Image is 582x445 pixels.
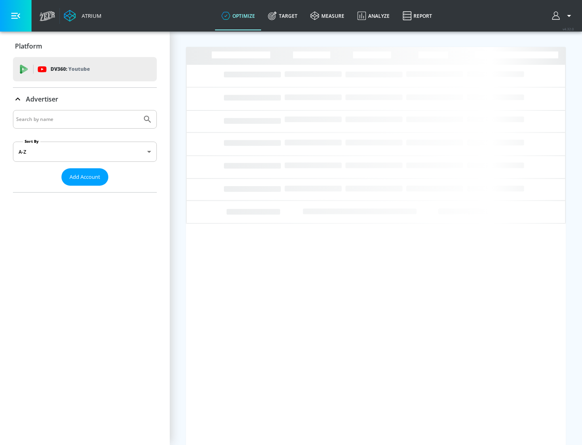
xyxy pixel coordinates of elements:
a: optimize [215,1,261,30]
a: Report [396,1,439,30]
div: Platform [13,35,157,57]
button: Add Account [61,168,108,186]
p: DV360: [51,65,90,74]
label: Sort By [23,139,40,144]
a: measure [304,1,351,30]
p: Platform [15,42,42,51]
div: Advertiser [13,88,157,110]
p: Youtube [68,65,90,73]
div: Advertiser [13,110,157,192]
input: Search by name [16,114,139,125]
a: Target [261,1,304,30]
span: v 4.32.0 [563,27,574,31]
div: A-Z [13,142,157,162]
p: Advertiser [26,95,58,104]
nav: list of Advertiser [13,186,157,192]
span: Add Account [70,172,100,182]
a: Atrium [64,10,101,22]
div: DV360: Youtube [13,57,157,81]
div: Atrium [78,12,101,19]
a: Analyze [351,1,396,30]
